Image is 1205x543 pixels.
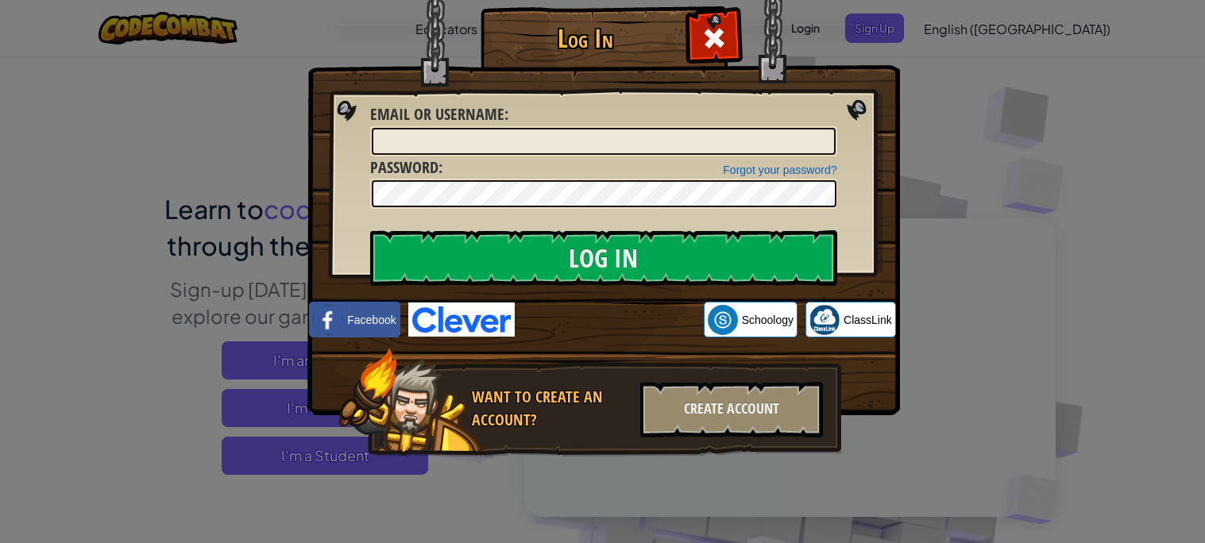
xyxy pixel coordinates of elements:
[472,386,631,431] div: Want to create an account?
[485,25,687,52] h1: Log In
[347,312,396,328] span: Facebook
[370,103,508,126] label: :
[370,156,442,179] label: :
[313,305,343,335] img: facebook_small.png
[640,382,823,437] div: Create Account
[370,103,504,125] span: Email or Username
[370,156,438,178] span: Password
[370,230,837,286] input: Log In
[408,302,515,337] img: clever-logo-blue.png
[515,302,704,337] iframe: Sign in with Google Button
[708,305,738,335] img: schoology.png
[844,312,892,328] span: ClassLink
[742,312,794,328] span: Schoology
[809,305,840,335] img: classlink-logo-small.png
[723,164,836,176] a: Forgot your password?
